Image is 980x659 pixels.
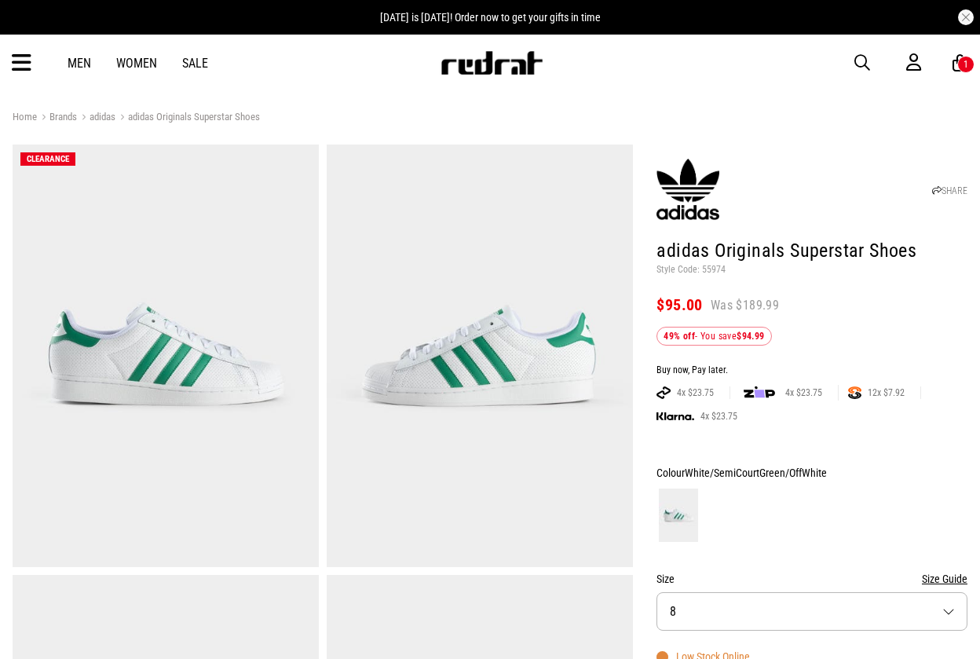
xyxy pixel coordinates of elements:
span: 8 [670,604,676,619]
a: Home [13,111,37,123]
a: 1 [953,55,967,71]
span: 12x $7.92 [861,386,911,399]
button: Size Guide [922,569,967,588]
a: Women [116,56,157,71]
div: - You save [656,327,771,346]
img: Adidas Originals Superstar Shoes in White [13,145,319,567]
button: 8 [656,592,967,631]
img: White/SemiCourtGreen/OffWhite [659,489,698,542]
img: adidas [656,158,719,221]
a: Men [68,56,91,71]
h1: adidas Originals Superstar Shoes [656,239,967,264]
span: 4x $23.75 [671,386,720,399]
img: Redrat logo [440,51,543,75]
span: Was $189.99 [711,297,779,314]
span: $95.00 [656,295,702,314]
div: Buy now, Pay later. [656,364,967,377]
img: KLARNA [656,412,694,421]
a: adidas Originals Superstar Shoes [115,111,260,126]
img: SPLITPAY [848,386,861,399]
a: Brands [37,111,77,126]
div: Colour [656,463,967,482]
span: 4x $23.75 [694,410,744,423]
a: Sale [182,56,208,71]
img: Adidas Originals Superstar Shoes in White [327,145,633,567]
span: [DATE] is [DATE]! Order now to get your gifts in time [380,11,601,24]
img: AFTERPAY [656,386,671,399]
b: 49% off [664,331,695,342]
img: zip [744,385,775,401]
span: CLEARANCE [27,154,69,164]
div: 1 [964,59,968,70]
a: SHARE [932,185,967,196]
a: adidas [77,111,115,126]
div: Size [656,569,967,588]
span: 4x $23.75 [779,386,828,399]
b: $94.99 [737,331,764,342]
span: White/SemiCourtGreen/OffWhite [685,467,827,479]
p: Style Code: 55974 [656,264,967,276]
